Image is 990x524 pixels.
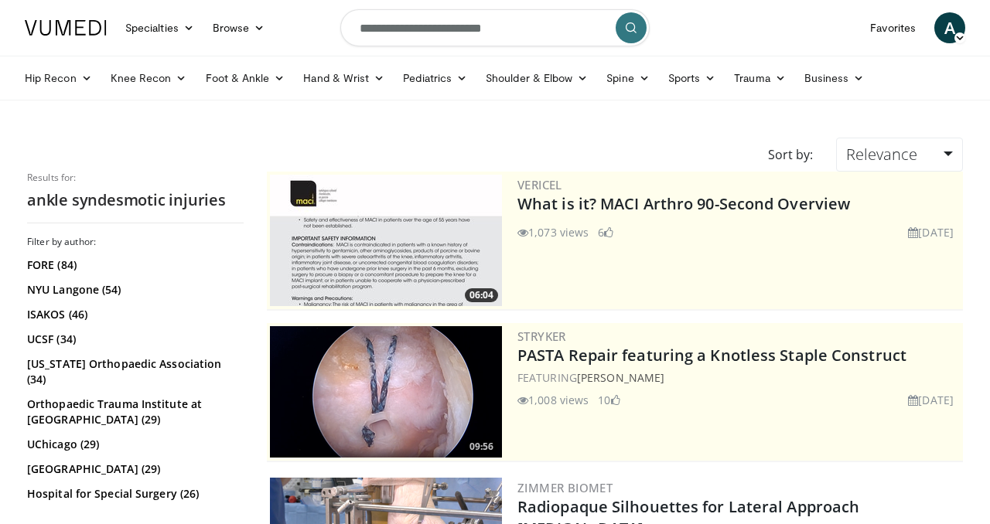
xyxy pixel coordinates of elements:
[25,20,107,36] img: VuMedi Logo
[27,190,244,210] h2: ankle syndesmotic injuries
[597,63,658,94] a: Spine
[725,63,795,94] a: Trauma
[577,370,664,385] a: [PERSON_NAME]
[659,63,725,94] a: Sports
[203,12,275,43] a: Browse
[270,175,502,306] a: 06:04
[340,9,650,46] input: Search topics, interventions
[394,63,476,94] a: Pediatrics
[27,396,240,427] a: Orthopaedic Trauma Institute at [GEOGRAPHIC_DATA] (29)
[294,63,394,94] a: Hand & Wrist
[27,282,240,298] a: NYU Langone (54)
[836,138,963,172] a: Relevance
[517,345,906,366] a: PASTA Repair featuring a Knotless Staple Construct
[908,392,954,408] li: [DATE]
[270,326,502,458] img: 84acc7eb-cb93-455a-a344-5c35427a46c1.png.300x170_q85_crop-smart_upscale.png
[270,326,502,458] a: 09:56
[27,437,240,452] a: UChicago (29)
[598,224,613,240] li: 6
[517,193,850,214] a: What is it? MACI Arthro 90-Second Overview
[934,12,965,43] a: A
[517,177,562,192] a: Vericel
[517,392,589,408] li: 1,008 views
[27,257,240,273] a: FORE (84)
[795,63,874,94] a: Business
[517,369,960,386] div: FEATURING
[27,461,240,477] a: [GEOGRAPHIC_DATA] (29)
[116,12,203,43] a: Specialties
[517,328,566,344] a: Stryker
[15,63,101,94] a: Hip Recon
[598,392,620,408] li: 10
[27,356,240,387] a: [US_STATE] Orthopaedic Association (34)
[27,172,244,184] p: Results for:
[476,63,597,94] a: Shoulder & Elbow
[27,236,244,248] h3: Filter by author:
[846,144,917,165] span: Relevance
[861,12,925,43] a: Favorites
[908,224,954,240] li: [DATE]
[27,486,240,502] a: Hospital for Special Surgery (26)
[101,63,196,94] a: Knee Recon
[196,63,295,94] a: Foot & Ankle
[517,224,589,240] li: 1,073 views
[270,175,502,306] img: aa6cc8ed-3dbf-4b6a-8d82-4a06f68b6688.300x170_q85_crop-smart_upscale.jpg
[27,307,240,322] a: ISAKOS (46)
[756,138,824,172] div: Sort by:
[517,480,613,495] a: Zimmer Biomet
[465,440,498,454] span: 09:56
[27,332,240,347] a: UCSF (34)
[465,288,498,302] span: 06:04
